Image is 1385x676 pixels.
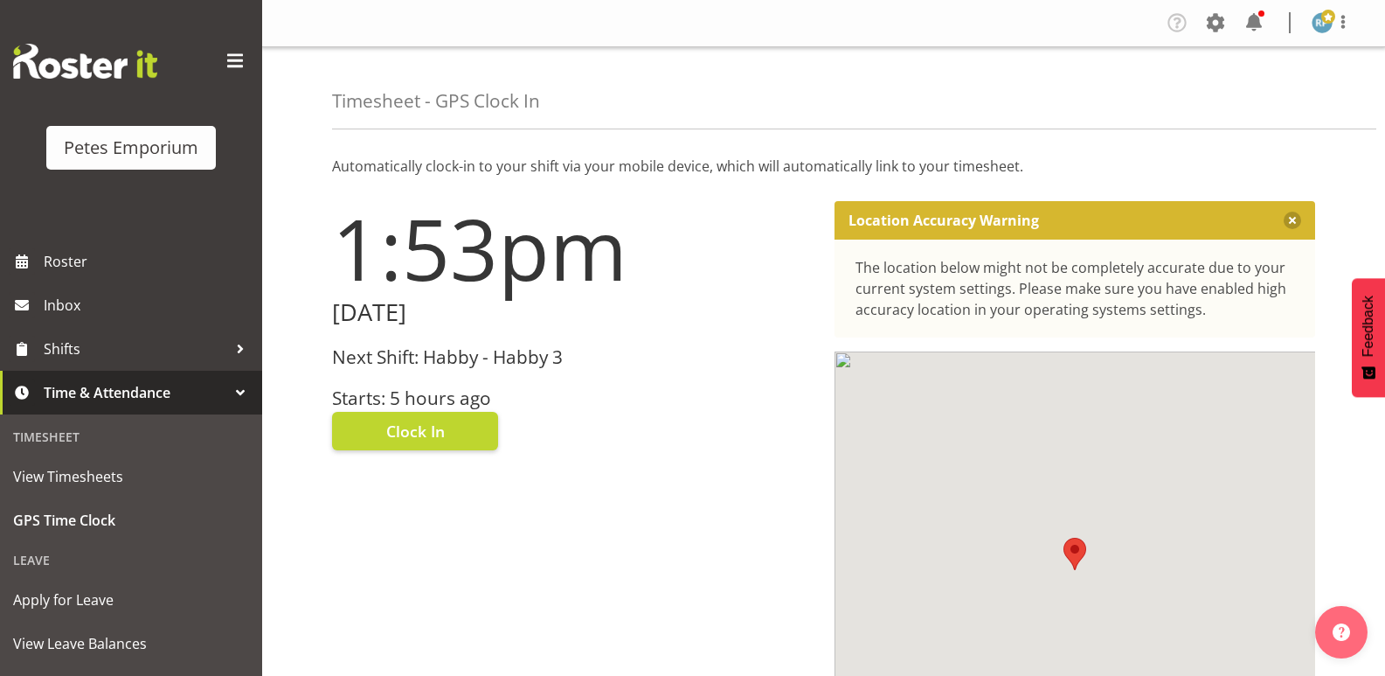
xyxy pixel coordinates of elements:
span: Shifts [44,336,227,362]
h4: Timesheet - GPS Clock In [332,91,540,111]
span: View Timesheets [13,463,249,490]
div: Leave [4,542,258,578]
h3: Next Shift: Habby - Habby 3 [332,347,814,367]
p: Automatically clock-in to your shift via your mobile device, which will automatically link to you... [332,156,1315,177]
a: View Leave Balances [4,622,258,666]
span: Inbox [44,292,253,318]
h1: 1:53pm [332,201,814,296]
button: Close message [1284,212,1301,229]
a: GPS Time Clock [4,498,258,542]
h2: [DATE] [332,299,814,326]
div: Timesheet [4,419,258,455]
span: Roster [44,248,253,275]
span: Feedback [1361,296,1376,357]
img: help-xxl-2.png [1333,624,1350,641]
button: Feedback - Show survey [1352,278,1385,397]
span: GPS Time Clock [13,507,249,533]
a: Apply for Leave [4,578,258,622]
h3: Starts: 5 hours ago [332,388,814,408]
button: Clock In [332,412,498,450]
a: View Timesheets [4,455,258,498]
div: Petes Emporium [64,135,198,161]
span: Time & Attendance [44,380,227,406]
span: Apply for Leave [13,587,249,613]
span: View Leave Balances [13,631,249,657]
img: reina-puketapu721.jpg [1312,12,1333,33]
span: Clock In [386,420,445,443]
p: Location Accuracy Warning [848,212,1039,229]
div: The location below might not be completely accurate due to your current system settings. Please m... [855,257,1295,320]
img: Rosterit website logo [13,44,157,79]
